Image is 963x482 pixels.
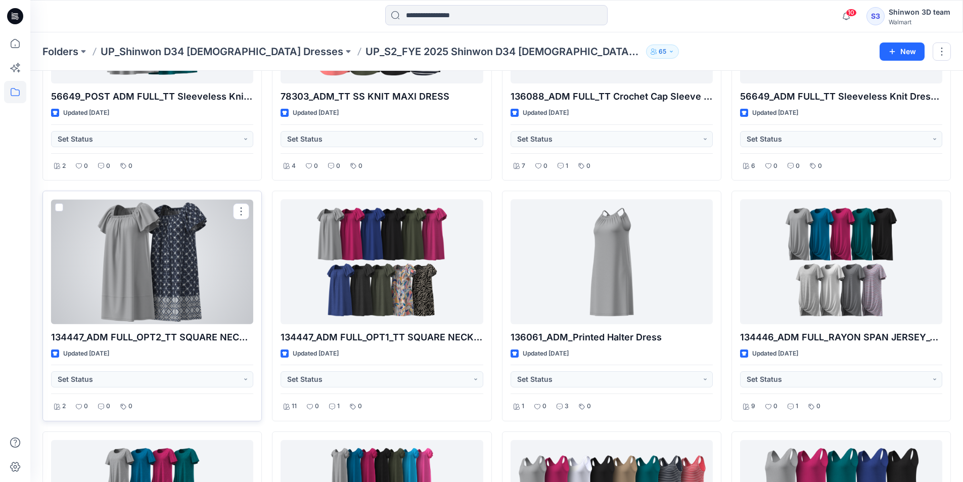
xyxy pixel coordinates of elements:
p: 0 [106,161,110,171]
p: 0 [543,161,547,171]
a: 134447_ADM FULL_OPT1_TT SQUARE NECK MINI DRESS [281,199,483,324]
p: Updated [DATE] [752,348,798,359]
p: 0 [128,161,132,171]
p: 0 [84,401,88,412]
a: UP_Shinwon D34 [DEMOGRAPHIC_DATA] Dresses [101,45,343,59]
a: Folders [42,45,78,59]
div: Shinwon 3D team [889,6,950,18]
p: 0 [106,401,110,412]
p: 3 [565,401,569,412]
p: 0 [128,401,132,412]
p: 0 [796,161,800,171]
p: 0 [816,401,820,412]
p: Updated [DATE] [752,108,798,118]
p: 1 [796,401,798,412]
p: 0 [336,161,340,171]
p: 78303_ADM_TT SS KNIT MAXI DRESS [281,90,483,104]
p: Updated [DATE] [523,108,569,118]
p: 56649_POST ADM FULL_TT Sleeveless Knit Dress_solid [51,90,253,104]
span: 10 [846,9,857,17]
p: 0 [314,161,318,171]
p: 6 [751,161,755,171]
p: 136088_ADM FULL_TT Crochet Cap Sleeve Dress [511,90,713,104]
p: Updated [DATE] [293,348,339,359]
p: 0 [542,401,546,412]
p: 0 [773,161,777,171]
p: 134447_ADM FULL_OPT1_TT SQUARE NECK MINI DRESS [281,330,483,344]
a: 136061_ADM_Printed Halter Dress [511,199,713,324]
p: UP_S2_FYE 2025 Shinwon D34 [DEMOGRAPHIC_DATA] DRESSES [365,45,642,59]
p: 0 [358,401,362,412]
p: 0 [818,161,822,171]
p: 136061_ADM_Printed Halter Dress [511,330,713,344]
p: 0 [586,161,590,171]
button: New [880,42,925,61]
p: 0 [315,401,319,412]
p: Updated [DATE] [63,348,109,359]
div: Walmart [889,18,950,26]
div: S3 [866,7,885,25]
p: 65 [659,46,666,57]
a: 134446_ADM FULL_RAYON SPAN JERSEY_TT TWISTED HEM KNIT DRESS [740,199,942,324]
p: 7 [522,161,525,171]
p: 11 [292,401,297,412]
p: 1 [522,401,524,412]
p: 0 [84,161,88,171]
p: 9 [751,401,755,412]
p: 1 [566,161,568,171]
p: 1 [337,401,340,412]
p: 2 [62,401,66,412]
button: 65 [646,45,679,59]
p: 56649_ADM FULL_TT Sleeveless Knit Dress_solid [740,90,942,104]
p: 2 [62,161,66,171]
a: 134447_ADM FULL_OPT2_TT SQUARE NECK MINI DRESS [51,199,253,324]
p: Updated [DATE] [63,108,109,118]
p: 4 [292,161,296,171]
p: 134447_ADM FULL_OPT2_TT SQUARE NECK MINI DRESS [51,330,253,344]
p: 0 [773,401,777,412]
p: 0 [587,401,591,412]
p: 0 [358,161,362,171]
p: Updated [DATE] [293,108,339,118]
p: Updated [DATE] [523,348,569,359]
p: 134446_ADM FULL_RAYON SPAN JERSEY_TT TWISTED HEM KNIT DRESS [740,330,942,344]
